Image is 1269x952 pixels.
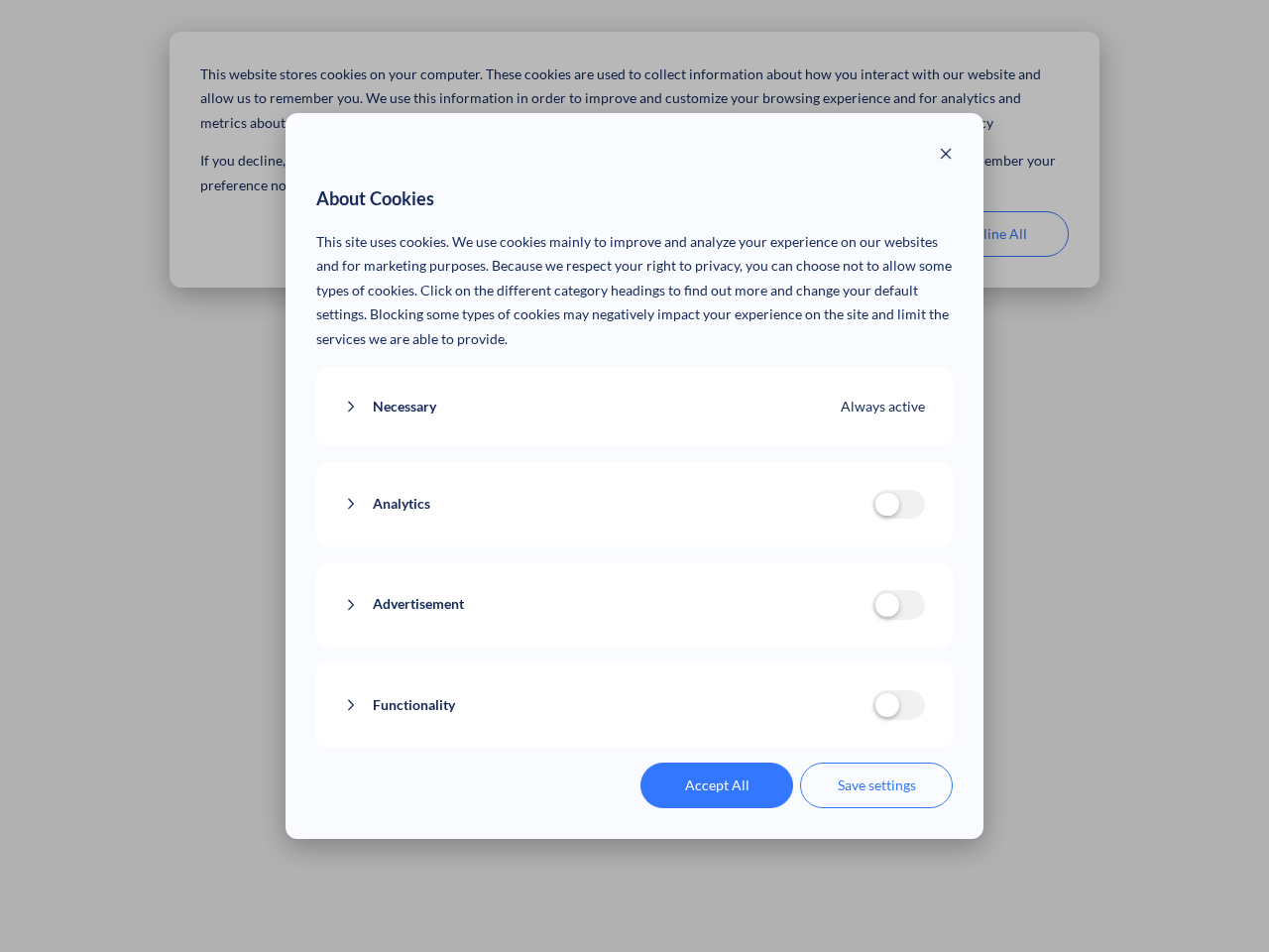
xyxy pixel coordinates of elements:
[344,492,872,517] button: Analytics
[344,693,872,718] button: Functionality
[841,395,925,419] span: Always active
[344,592,872,617] button: Advertisement
[316,230,954,352] p: This site uses cookies. We use cookies mainly to improve and analyze your experience on our websi...
[316,183,434,215] span: About Cookies
[373,492,430,517] span: Analytics
[373,592,464,617] span: Advertisement
[344,395,842,419] button: Necessary
[373,693,455,718] span: Functionality
[640,763,793,808] button: Accept All
[373,395,436,419] span: Necessary
[939,144,953,169] button: Close modal
[1170,857,1269,952] iframe: Chat Widget
[800,763,953,808] button: Save settings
